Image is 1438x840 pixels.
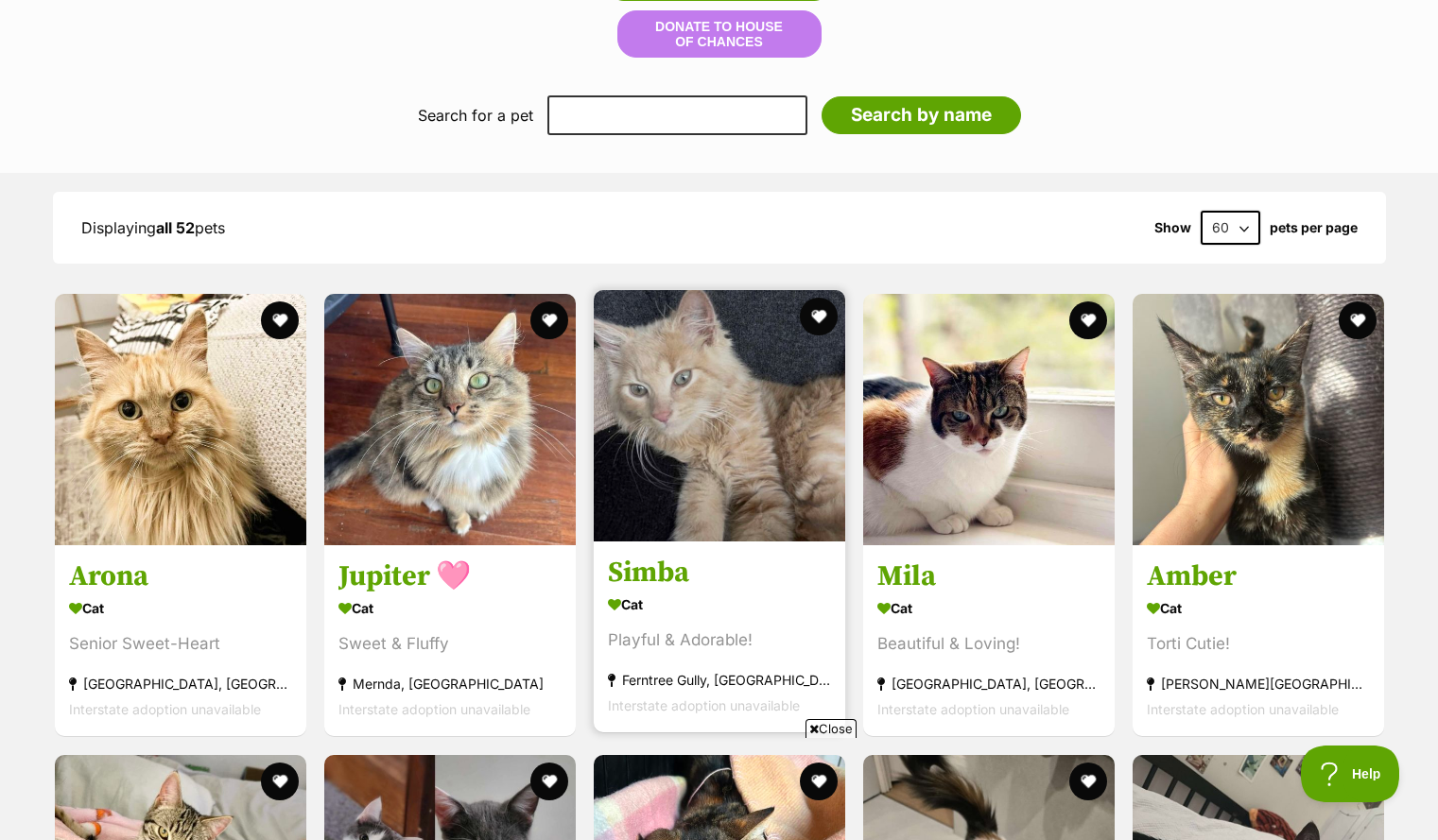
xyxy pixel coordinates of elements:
[418,107,533,124] label: Search for a pet
[1270,220,1358,235] label: pets per page
[608,556,831,591] h3: Simba
[863,545,1115,737] a: Mila Cat Beautiful & Loving! [GEOGRAPHIC_DATA], [GEOGRAPHIC_DATA] Interstate adoption unavailable...
[863,294,1115,545] img: Mila
[338,632,562,658] div: Sweet & Fluffy
[1133,545,1384,737] a: Amber Cat Torti Cutie! [PERSON_NAME][GEOGRAPHIC_DATA] Interstate adoption unavailable favourite
[530,301,568,339] button: favourite
[877,559,1100,595] h3: Mila
[822,96,1021,134] input: Search by name
[608,628,831,654] div: Playful & Adorable!
[69,595,292,623] div: Cat
[324,294,576,545] img: Jupiter 🩷
[324,545,576,737] a: Jupiter 🩷 Cat Sweet & Fluffy Mernda, [GEOGRAPHIC_DATA] Interstate adoption unavailable favourite
[69,672,292,697] div: [GEOGRAPHIC_DATA], [GEOGRAPHIC_DATA]
[156,218,195,237] strong: all 52
[1147,595,1370,623] div: Cat
[877,672,1100,697] div: [GEOGRAPHIC_DATA], [GEOGRAPHIC_DATA]
[608,591,831,619] div: Cat
[338,702,530,718] span: Interstate adoption unavailable
[261,763,299,800] button: favourite
[806,719,857,738] span: Close
[617,10,822,58] button: Donate to House of Chances
[1147,559,1370,595] h3: Amber
[877,632,1100,658] div: Beautiful & Loving!
[1133,294,1384,545] img: Amber
[1154,220,1191,235] span: Show
[338,595,562,623] div: Cat
[81,218,225,237] span: Displaying pets
[877,595,1100,623] div: Cat
[338,672,562,697] div: Mernda, [GEOGRAPHIC_DATA]
[1069,301,1107,339] button: favourite
[594,541,845,733] a: Simba Cat Playful & Adorable! Ferntree Gully, [GEOGRAPHIC_DATA] Interstate adoption unavailable f...
[69,559,292,595] h3: Arona
[608,668,831,694] div: Ferntree Gully, [GEOGRAPHIC_DATA]
[877,702,1069,718] span: Interstate adoption unavailable
[69,632,292,658] div: Senior Sweet-Heart
[261,301,299,339] button: favourite
[1147,672,1370,697] div: [PERSON_NAME][GEOGRAPHIC_DATA]
[1069,763,1107,800] button: favourite
[1147,632,1370,658] div: Torti Cutie!
[375,746,1064,831] iframe: Advertisement
[608,698,800,714] span: Interstate adoption unavailable
[594,290,845,541] img: Simba
[800,298,838,335] button: favourite
[1301,746,1400,802] iframe: Help Scout Beacon - Open
[1339,301,1377,339] button: favourite
[338,559,562,595] h3: Jupiter 🩷
[55,294,306,545] img: Arona
[69,702,261,718] span: Interstate adoption unavailable
[55,545,306,737] a: Arona Cat Senior Sweet-Heart [GEOGRAPHIC_DATA], [GEOGRAPHIC_DATA] Interstate adoption unavailable...
[1147,702,1339,718] span: Interstate adoption unavailable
